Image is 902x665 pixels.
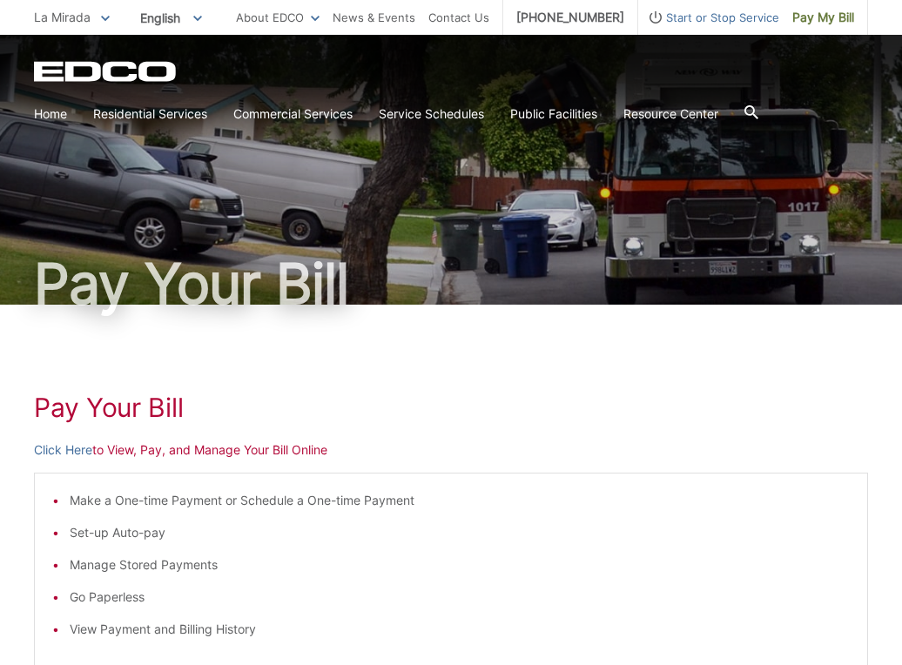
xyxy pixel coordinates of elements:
a: Residential Services [93,104,207,124]
li: Set-up Auto-pay [70,523,850,542]
li: View Payment and Billing History [70,620,850,639]
a: Home [34,104,67,124]
h1: Pay Your Bill [34,392,868,423]
a: Service Schedules [379,104,484,124]
li: Manage Stored Payments [70,555,850,574]
h1: Pay Your Bill [34,256,868,312]
a: News & Events [333,8,415,27]
a: Public Facilities [510,104,597,124]
span: English [127,3,215,32]
li: Make a One-time Payment or Schedule a One-time Payment [70,491,850,510]
span: La Mirada [34,10,91,24]
a: Click Here [34,440,92,460]
a: EDCD logo. Return to the homepage. [34,61,178,82]
a: Contact Us [428,8,489,27]
a: Commercial Services [233,104,353,124]
li: Go Paperless [70,588,850,607]
a: Resource Center [623,104,718,124]
span: Pay My Bill [792,8,854,27]
p: to View, Pay, and Manage Your Bill Online [34,440,868,460]
a: About EDCO [236,8,320,27]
